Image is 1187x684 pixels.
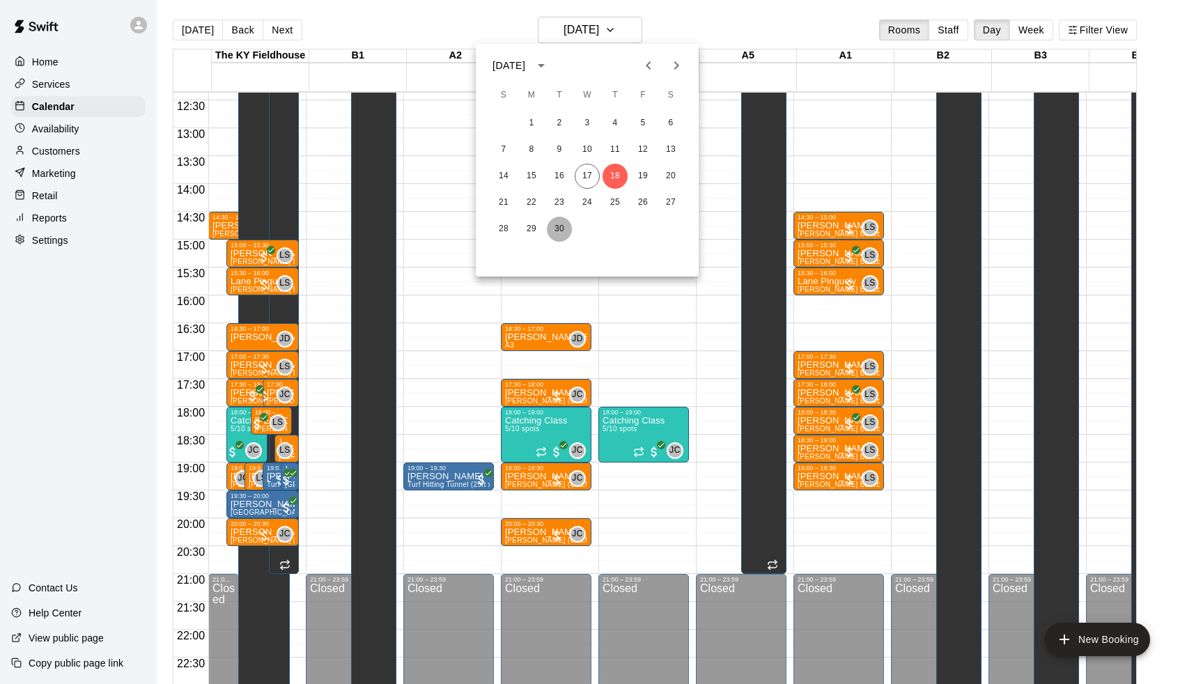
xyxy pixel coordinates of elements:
[603,164,628,189] button: 18
[630,81,655,109] span: Friday
[519,217,544,242] button: 29
[603,190,628,215] button: 25
[492,59,525,73] div: [DATE]
[658,190,683,215] button: 27
[519,190,544,215] button: 22
[547,137,572,162] button: 9
[658,137,683,162] button: 13
[630,164,655,189] button: 19
[603,81,628,109] span: Thursday
[519,81,544,109] span: Monday
[603,111,628,136] button: 4
[547,164,572,189] button: 16
[491,137,516,162] button: 7
[630,190,655,215] button: 26
[547,111,572,136] button: 2
[658,111,683,136] button: 6
[575,111,600,136] button: 3
[575,81,600,109] span: Wednesday
[635,52,662,79] button: Previous month
[547,217,572,242] button: 30
[519,137,544,162] button: 8
[491,164,516,189] button: 14
[658,81,683,109] span: Saturday
[529,54,553,77] button: calendar view is open, switch to year view
[630,137,655,162] button: 12
[491,217,516,242] button: 28
[519,164,544,189] button: 15
[603,137,628,162] button: 11
[491,190,516,215] button: 21
[575,164,600,189] button: 17
[575,190,600,215] button: 24
[662,52,690,79] button: Next month
[658,164,683,189] button: 20
[547,190,572,215] button: 23
[519,111,544,136] button: 1
[575,137,600,162] button: 10
[491,81,516,109] span: Sunday
[630,111,655,136] button: 5
[547,81,572,109] span: Tuesday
